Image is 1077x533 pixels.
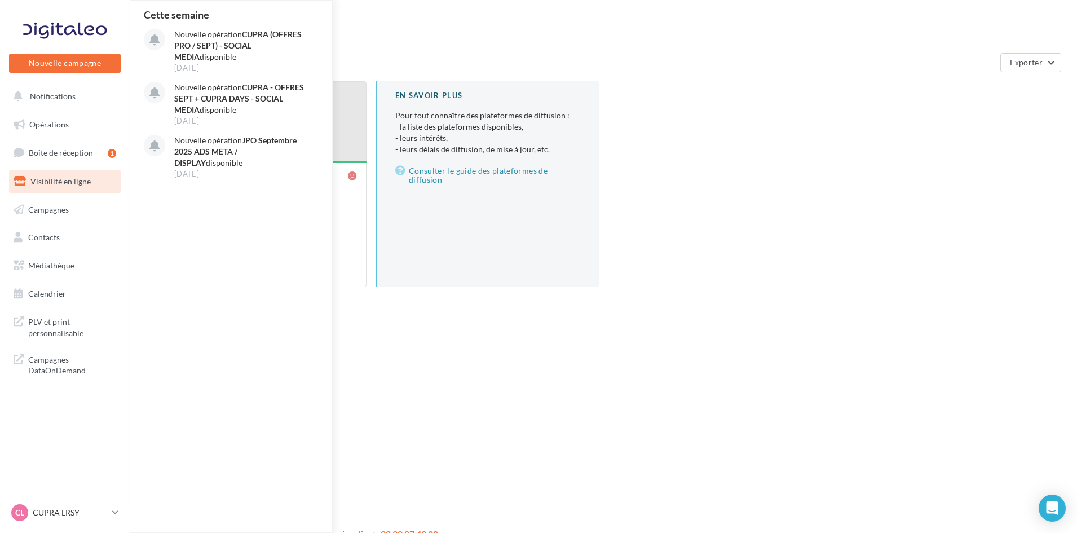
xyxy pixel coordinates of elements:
[30,91,76,101] span: Notifications
[7,310,123,343] a: PLV et print personnalisable
[143,58,996,68] div: 1 point de vente
[33,507,108,518] p: CUPRA LRSY
[28,204,69,214] span: Campagnes
[15,507,24,518] span: CL
[28,232,60,242] span: Contacts
[7,85,118,108] button: Notifications
[395,133,581,144] li: - leurs intérêts,
[7,254,123,277] a: Médiathèque
[28,289,66,298] span: Calendrier
[28,352,116,376] span: Campagnes DataOnDemand
[395,144,581,155] li: - leurs délais de diffusion, de mise à jour, etc.
[395,90,581,101] div: En savoir plus
[1010,58,1043,67] span: Exporter
[108,149,116,158] div: 1
[9,502,121,523] a: CL CUPRA LRSY
[7,198,123,222] a: Campagnes
[395,164,581,187] a: Consulter le guide des plateformes de diffusion
[395,110,581,155] p: Pour tout connaître des plateformes de diffusion :
[7,347,123,381] a: Campagnes DataOnDemand
[28,314,116,338] span: PLV et print personnalisable
[7,226,123,249] a: Contacts
[143,18,1063,35] div: Visibilité en ligne
[7,282,123,306] a: Calendrier
[29,148,93,157] span: Boîte de réception
[7,113,123,136] a: Opérations
[1000,53,1061,72] button: Exporter
[7,170,123,193] a: Visibilité en ligne
[1039,495,1066,522] div: Open Intercom Messenger
[7,140,123,165] a: Boîte de réception1
[29,120,69,129] span: Opérations
[395,121,581,133] li: - la liste des plateformes disponibles,
[28,261,74,270] span: Médiathèque
[30,177,91,186] span: Visibilité en ligne
[9,54,121,73] button: Nouvelle campagne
